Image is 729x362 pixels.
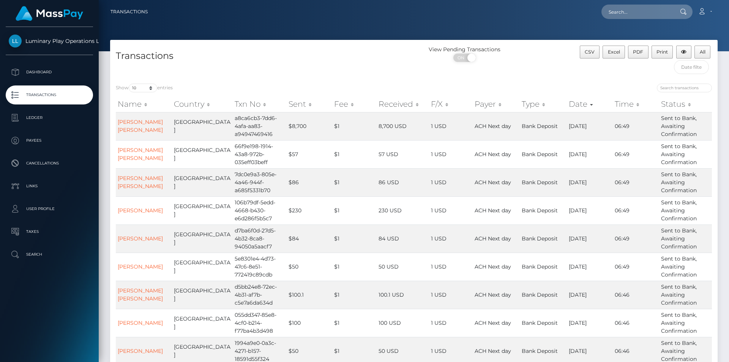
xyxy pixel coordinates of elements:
[429,168,473,196] td: 1 USD
[118,235,163,242] a: [PERSON_NAME]
[377,168,429,196] td: 86 USD
[116,49,408,63] h4: Transactions
[332,112,377,140] td: $1
[567,224,613,253] td: [DATE]
[520,253,567,281] td: Bank Deposit
[287,309,333,337] td: $100
[659,168,712,196] td: Sent to Bank, Awaiting Confirmation
[233,309,286,337] td: 055dd347-85e8-4cf0-b214-f77ba4b3d498
[118,175,163,190] a: [PERSON_NAME] [PERSON_NAME]
[659,309,712,337] td: Sent to Bank, Awaiting Confirmation
[652,46,673,58] button: Print
[233,281,286,309] td: d5bb24e8-72ec-4b31-af7b-c5e7a6da634d
[6,63,93,82] a: Dashboard
[377,140,429,168] td: 57 USD
[659,96,712,112] th: Status: activate to sort column ascending
[674,60,709,74] input: Date filter
[429,112,473,140] td: 1 USD
[520,281,567,309] td: Bank Deposit
[475,235,511,242] span: ACH Next day
[659,224,712,253] td: Sent to Bank, Awaiting Confirmation
[567,196,613,224] td: [DATE]
[233,196,286,224] td: 106b79df-5edd-4668-b430-e6d286f5b5c7
[613,253,659,281] td: 06:49
[6,85,93,104] a: Transactions
[233,140,286,168] td: 66f9e198-1914-43a8-972b-035eff03beff
[287,224,333,253] td: $84
[603,46,625,58] button: Excel
[520,309,567,337] td: Bank Deposit
[172,140,233,168] td: [GEOGRAPHIC_DATA]
[377,309,429,337] td: 100 USD
[429,224,473,253] td: 1 USD
[172,168,233,196] td: [GEOGRAPHIC_DATA]
[659,253,712,281] td: Sent to Bank, Awaiting Confirmation
[6,222,93,241] a: Taxes
[332,168,377,196] td: $1
[9,35,22,47] img: Luminary Play Operations Limited
[9,66,90,78] p: Dashboard
[332,196,377,224] td: $1
[567,96,613,112] th: Date: activate to sort column ascending
[9,112,90,123] p: Ledger
[332,281,377,309] td: $1
[233,168,286,196] td: 7dc0e9a3-805e-4a46-944f-a685f5331b70
[287,196,333,224] td: $230
[110,4,148,20] a: Transactions
[6,245,93,264] a: Search
[613,96,659,112] th: Time: activate to sort column ascending
[332,140,377,168] td: $1
[9,249,90,260] p: Search
[694,46,710,58] button: All
[567,112,613,140] td: [DATE]
[520,224,567,253] td: Bank Deposit
[475,151,511,158] span: ACH Next day
[656,49,668,55] span: Print
[118,147,163,161] a: [PERSON_NAME] [PERSON_NAME]
[567,281,613,309] td: [DATE]
[520,96,567,112] th: Type: activate to sort column ascending
[585,49,595,55] span: CSV
[118,263,163,270] a: [PERSON_NAME]
[613,281,659,309] td: 06:46
[172,224,233,253] td: [GEOGRAPHIC_DATA]
[233,224,286,253] td: d7ba6f0d-27d5-4b32-8ca8-94050a5aacf7
[6,154,93,173] a: Cancellations
[6,38,93,44] span: Luminary Play Operations Limited
[118,287,163,302] a: [PERSON_NAME] [PERSON_NAME]
[172,96,233,112] th: Country: activate to sort column ascending
[233,96,286,112] th: Txn No: activate to sort column ascending
[475,123,511,130] span: ACH Next day
[475,179,511,186] span: ACH Next day
[659,112,712,140] td: Sent to Bank, Awaiting Confirmation
[172,196,233,224] td: [GEOGRAPHIC_DATA]
[118,207,163,214] a: [PERSON_NAME]
[287,140,333,168] td: $57
[287,112,333,140] td: $8,700
[332,309,377,337] td: $1
[567,168,613,196] td: [DATE]
[657,84,712,92] input: Search transactions
[475,263,511,270] span: ACH Next day
[116,96,172,112] th: Name: activate to sort column ascending
[287,96,333,112] th: Sent: activate to sort column ascending
[613,112,659,140] td: 06:49
[429,281,473,309] td: 1 USD
[233,112,286,140] td: a8ca6cb3-7dd6-4afa-aa83-a94947469416
[6,177,93,196] a: Links
[475,291,511,298] span: ACH Next day
[520,140,567,168] td: Bank Deposit
[377,253,429,281] td: 50 USD
[601,5,673,19] input: Search...
[118,348,163,354] a: [PERSON_NAME]
[567,309,613,337] td: [DATE]
[16,6,83,21] img: MassPay Logo
[233,253,286,281] td: 5e8301e4-4d73-47c6-8e51-772419c89cdb
[613,196,659,224] td: 06:49
[676,46,692,58] button: Column visibility
[520,112,567,140] td: Bank Deposit
[287,168,333,196] td: $86
[613,309,659,337] td: 06:46
[377,281,429,309] td: 100.1 USD
[429,253,473,281] td: 1 USD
